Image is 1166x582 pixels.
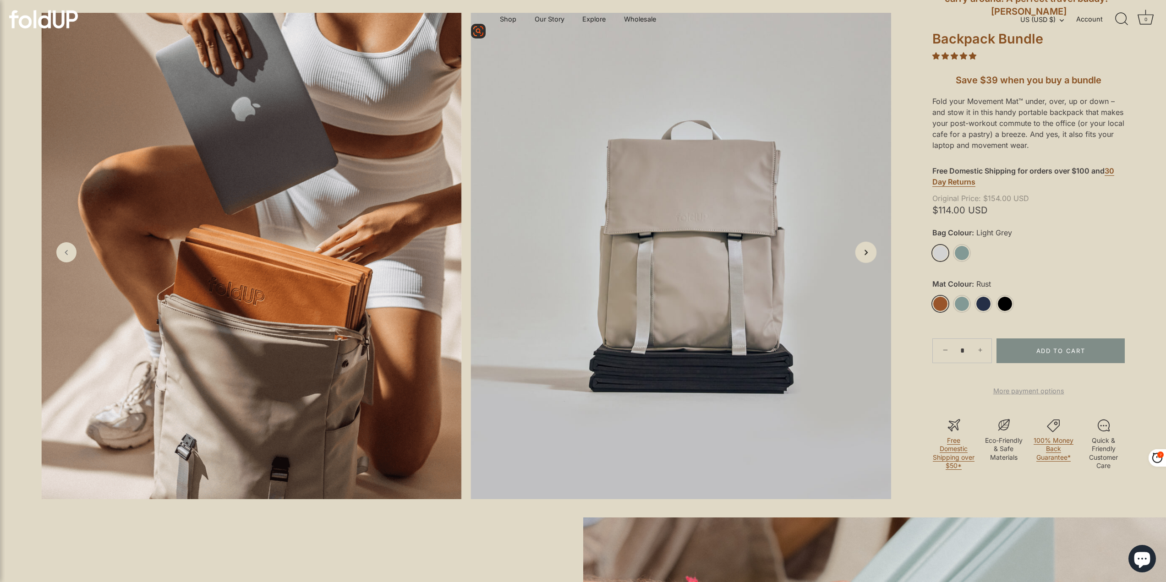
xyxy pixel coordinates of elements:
[492,11,525,28] a: Shop
[932,74,1125,87] h5: Save $39 when you buy a bundle
[932,296,948,312] a: Rust
[1112,9,1132,29] a: Search
[477,11,679,28] div: Primary navigation
[974,228,1012,237] span: Light Grey
[932,280,1125,288] label: Mat Colour:
[932,386,1125,397] a: More payment options
[616,11,664,28] a: Wholesale
[1034,436,1073,461] a: 100% Money Back Guarantee*
[975,296,991,312] a: Midnight
[971,340,991,360] a: +
[954,245,970,261] a: Sage
[932,51,976,60] span: 5.00 stars
[996,338,1125,363] button: Add to Cart
[932,228,1125,237] label: Bag Colour:
[933,436,974,470] a: Free Domestic Shipping over $50*
[932,31,1125,51] h1: Backpack Bundle
[982,436,1025,462] p: Eco-Friendly & Safe Materials
[575,11,614,28] a: Explore
[932,245,948,261] a: Light Grey
[932,166,1105,175] strong: Free Domestic Shipping for orders over $100 and
[527,11,573,28] a: Our Story
[1126,545,1159,575] inbox-online-store-chat: Shopify online store chat
[932,195,1122,202] span: $154.00 USD
[955,338,969,364] input: Quantity
[954,296,970,312] a: Sage
[932,96,1125,151] p: Fold your Movement Mat™ under, over, up or down – and stow it in this handy portable backpack tha...
[1020,16,1074,24] button: US (USD $)
[1082,436,1125,470] p: Quick & Friendly Customer Care
[934,340,954,360] a: −
[997,296,1013,312] a: Black
[1136,9,1156,29] a: Cart
[1076,14,1119,25] a: Account
[56,242,77,262] a: Previous slide
[974,280,991,288] span: Rust
[473,26,484,37] img: svg+xml,%3Csvg%20xmlns%3D%22http%3A%2F%2Fwww.w3.org%2F2000%2Fsvg%22%20width%3D%2224%22%20height%3...
[932,207,1125,214] span: $114.00 USD
[1141,15,1150,24] div: 0
[855,242,877,263] a: Next slide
